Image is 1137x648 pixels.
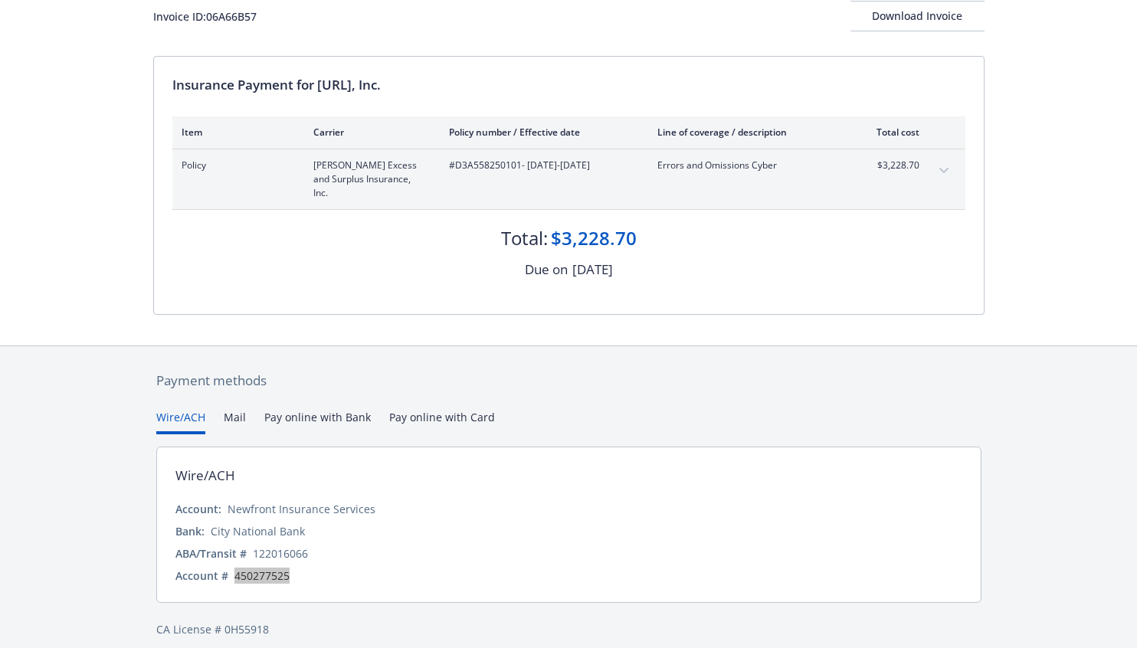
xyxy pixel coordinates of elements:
[175,568,228,584] div: Account #
[449,159,633,172] span: #D3A558250101 - [DATE]-[DATE]
[657,159,837,172] span: Errors and Omissions Cyber
[389,409,495,434] button: Pay online with Card
[156,409,205,434] button: Wire/ACH
[175,523,205,539] div: Bank:
[501,225,548,251] div: Total:
[850,2,985,31] div: Download Invoice
[182,159,289,172] span: Policy
[862,159,919,172] span: $3,228.70
[313,159,424,200] span: [PERSON_NAME] Excess and Surplus Insurance, Inc.
[224,409,246,434] button: Mail
[525,260,568,280] div: Due on
[234,568,290,584] div: 450277525
[172,149,965,209] div: Policy[PERSON_NAME] Excess and Surplus Insurance, Inc.#D3A558250101- [DATE]-[DATE]Errors and Omis...
[932,159,956,183] button: expand content
[657,126,837,139] div: Line of coverage / description
[313,126,424,139] div: Carrier
[172,75,965,95] div: Insurance Payment for [URL], Inc.
[211,523,305,539] div: City National Bank
[551,225,637,251] div: $3,228.70
[264,409,371,434] button: Pay online with Bank
[850,1,985,31] button: Download Invoice
[153,8,257,25] div: Invoice ID: 06A66B57
[156,621,981,637] div: CA License # 0H55918
[175,466,235,486] div: Wire/ACH
[175,545,247,561] div: ABA/Transit #
[862,126,919,139] div: Total cost
[253,545,308,561] div: 122016066
[449,126,633,139] div: Policy number / Effective date
[228,501,375,517] div: Newfront Insurance Services
[182,126,289,139] div: Item
[175,501,221,517] div: Account:
[572,260,613,280] div: [DATE]
[156,371,981,391] div: Payment methods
